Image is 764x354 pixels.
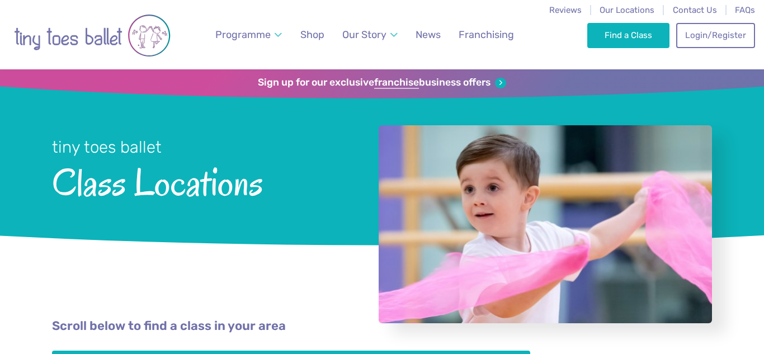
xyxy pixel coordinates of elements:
[300,29,324,40] span: Shop
[215,29,271,40] span: Programme
[210,22,287,48] a: Programme
[587,23,669,48] a: Find a Class
[673,5,717,15] a: Contact Us
[374,77,419,89] strong: franchise
[52,318,712,335] p: Scroll below to find a class in your area
[411,22,446,48] a: News
[600,5,654,15] a: Our Locations
[676,23,754,48] a: Login/Register
[454,22,519,48] a: Franchising
[52,138,162,157] small: tiny toes ballet
[416,29,441,40] span: News
[549,5,582,15] a: Reviews
[258,77,506,89] a: Sign up for our exclusivefranchisebusiness offers
[337,22,403,48] a: Our Story
[735,5,755,15] a: FAQs
[295,22,329,48] a: Shop
[14,7,171,64] img: tiny toes ballet
[342,29,386,40] span: Our Story
[459,29,514,40] span: Franchising
[52,158,349,204] span: Class Locations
